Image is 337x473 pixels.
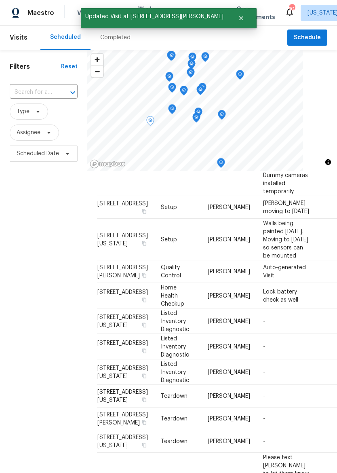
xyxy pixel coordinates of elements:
span: Maestro [27,9,54,17]
button: Copy Address [141,296,148,303]
div: Map marker [192,113,200,125]
div: Map marker [218,110,226,122]
div: Map marker [187,68,195,80]
span: Scheduled Date [17,150,59,158]
button: Open [67,87,78,98]
div: Map marker [180,86,188,98]
button: Copy Address [141,239,148,247]
span: Listed Inventory Diagnostic [161,310,189,332]
span: Home Health Checkup [161,285,184,306]
canvas: Map [87,50,303,171]
span: Teardown [161,439,187,444]
span: [PERSON_NAME] [208,416,250,422]
div: Map marker [217,158,225,171]
span: - [263,318,265,324]
button: Copy Address [141,419,148,426]
button: Zoom out [91,65,103,77]
span: Type [17,108,29,116]
span: [STREET_ADDRESS][US_STATE] [97,389,148,403]
span: Visits [77,9,94,17]
span: [PERSON_NAME] moving to [DATE] [263,201,309,214]
span: Setup [161,236,177,242]
button: Copy Address [141,441,148,449]
a: Mapbox homepage [90,159,125,169]
span: - [263,416,265,422]
span: Quality Control [161,265,181,279]
div: Reset [61,63,78,71]
span: Lock battery check as well [263,289,298,302]
div: Map marker [168,104,176,117]
button: Schedule [287,30,327,46]
input: Search for an address... [10,86,55,99]
span: [PERSON_NAME] [208,236,250,242]
h1: Filters [10,63,61,71]
span: Walls being painted [DATE]. Moving to [DATE] so sensors can be mounted [263,220,308,258]
button: Toggle attribution [323,157,333,167]
span: [STREET_ADDRESS][PERSON_NAME] [97,265,148,279]
span: [PERSON_NAME] [208,393,250,399]
span: Schedule [294,33,321,43]
div: Map marker [165,72,173,84]
button: Copy Address [141,396,148,403]
span: [PERSON_NAME] [208,318,250,324]
div: Map marker [167,51,175,63]
span: - [263,393,265,399]
div: Map marker [168,51,176,63]
span: [PERSON_NAME] [208,344,250,349]
span: [PERSON_NAME] [208,439,250,444]
div: Map marker [196,85,204,98]
span: Listed Inventory Diagnostic [161,336,189,357]
div: Map marker [146,116,154,129]
div: Completed [100,34,131,42]
span: [PERSON_NAME] [208,205,250,210]
span: [STREET_ADDRESS] [97,289,148,295]
span: Camera setup visit…waiting for access for [PERSON_NAME] and or [PERSON_NAME]. Dummy cameras insta... [263,124,308,194]
span: [STREET_ADDRESS][PERSON_NAME] [97,412,148,426]
span: [STREET_ADDRESS] [97,201,148,207]
span: [PERSON_NAME] [208,293,250,298]
span: - [263,344,265,349]
div: 10 [289,5,295,13]
span: Teardown [161,416,187,422]
div: Map marker [198,83,206,95]
span: Listed Inventory Diagnostic [161,361,189,383]
span: Setup [161,205,177,210]
button: Copy Address [141,347,148,354]
span: [PERSON_NAME] [208,269,250,275]
div: Map marker [188,53,196,65]
span: [STREET_ADDRESS][US_STATE] [97,314,148,328]
span: Zoom out [91,66,103,77]
span: Visits [10,29,27,46]
span: [STREET_ADDRESS][US_STATE] [97,365,148,379]
button: Copy Address [141,272,148,279]
span: [STREET_ADDRESS][US_STATE] [97,232,148,246]
span: Assignee [17,129,40,137]
span: - [263,369,265,375]
div: Map marker [187,59,196,72]
button: Zoom in [91,54,103,65]
div: Map marker [236,70,244,82]
span: Work Orders [138,5,159,21]
span: Toggle attribution [326,158,331,167]
span: Geo Assignments [236,5,275,21]
span: - [263,439,265,444]
button: Close [228,10,255,26]
button: Copy Address [141,321,148,328]
div: Map marker [194,108,202,120]
div: Scheduled [50,33,81,41]
span: Teardown [161,393,187,399]
div: Map marker [168,83,176,95]
button: Copy Address [141,208,148,215]
span: [STREET_ADDRESS][US_STATE] [97,435,148,448]
button: Copy Address [141,372,148,379]
span: Auto-generated Visit [263,265,306,279]
span: [PERSON_NAME] [208,369,250,375]
span: [STREET_ADDRESS] [97,340,148,346]
span: Updated Visit at [STREET_ADDRESS][PERSON_NAME] [81,8,228,25]
div: Map marker [201,52,209,65]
